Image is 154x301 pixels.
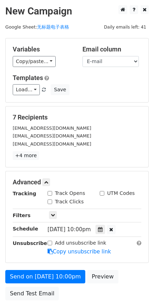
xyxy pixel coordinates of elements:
h5: 7 Recipients [13,113,141,121]
a: Copy unsubscribe link [48,248,111,255]
label: Add unsubscribe link [55,239,106,247]
h5: Email column [82,45,142,53]
button: Save [51,84,69,95]
a: Templates [13,74,43,81]
small: [EMAIL_ADDRESS][DOMAIN_NAME] [13,125,91,131]
a: Send on [DATE] 10:00pm [5,270,85,283]
strong: Schedule [13,226,38,232]
a: Copy/paste... [13,56,56,67]
h5: Advanced [13,178,141,186]
small: Google Sheet: [5,24,69,30]
div: 聊天小组件 [119,267,154,301]
small: [EMAIL_ADDRESS][DOMAIN_NAME] [13,133,91,139]
small: [EMAIL_ADDRESS][DOMAIN_NAME] [13,141,91,147]
span: [DATE] 10:00pm [48,226,91,233]
span: Daily emails left: 41 [101,23,149,31]
label: UTM Codes [107,190,135,197]
strong: Filters [13,213,31,218]
a: 无标题电子表格 [37,24,69,30]
a: Preview [87,270,118,283]
h5: Variables [13,45,72,53]
label: Track Clicks [55,198,84,205]
a: Load... [13,84,40,95]
iframe: Chat Widget [119,267,154,301]
a: Send Test Email [5,287,59,300]
a: Daily emails left: 41 [101,24,149,30]
strong: Unsubscribe [13,240,47,246]
label: Track Opens [55,190,85,197]
h2: New Campaign [5,5,149,17]
a: +4 more [13,151,39,160]
strong: Tracking [13,191,36,196]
